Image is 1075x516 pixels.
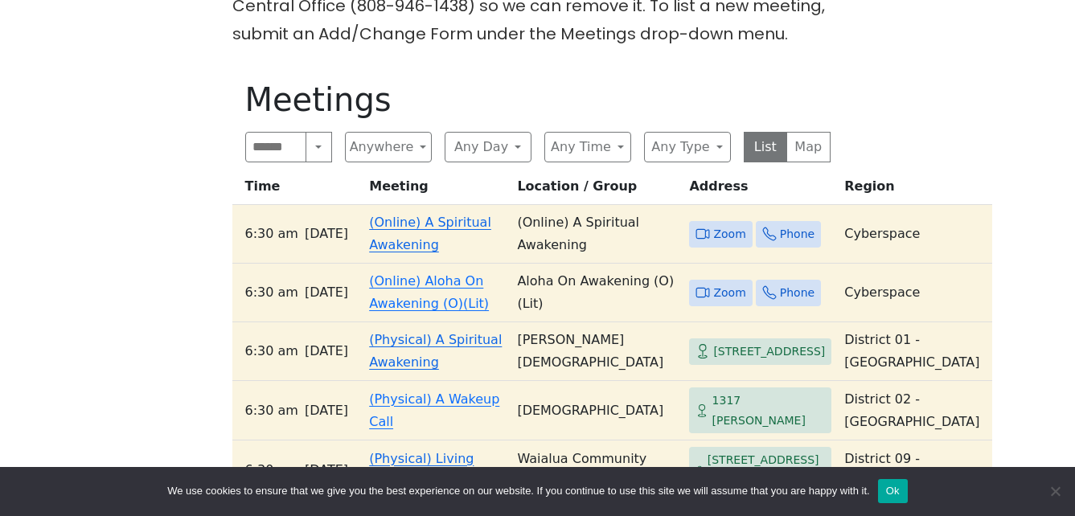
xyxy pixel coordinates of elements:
[511,175,683,205] th: Location / Group
[369,451,474,489] a: (Physical) Living Sober
[245,459,298,481] span: 6:30 AM
[245,132,307,162] input: Search
[232,175,363,205] th: Time
[305,223,348,245] span: [DATE]
[245,281,298,304] span: 6:30 AM
[167,483,869,499] span: We use cookies to ensure that we give you the best experience on our website. If you continue to ...
[363,175,511,205] th: Meeting
[780,224,814,244] span: Phone
[780,283,814,303] span: Phone
[305,340,348,362] span: [DATE]
[838,440,992,500] td: District 09 - [GEOGRAPHIC_DATA]
[744,132,788,162] button: List
[369,273,489,311] a: (Online) Aloha On Awakening (O)(Lit)
[345,132,432,162] button: Anywhere
[1047,483,1063,499] span: No
[369,332,502,370] a: (Physical) A Spiritual Awakening
[369,391,499,429] a: (Physical) A Wakeup Call
[511,381,683,440] td: [DEMOGRAPHIC_DATA]
[713,342,825,362] span: [STREET_ADDRESS]
[878,479,908,503] button: Ok
[511,440,683,500] td: Waialua Community Association Cottages
[245,223,298,245] span: 6:30 AM
[713,283,745,303] span: Zoom
[712,391,826,430] span: 1317 [PERSON_NAME]
[305,459,348,481] span: [DATE]
[511,322,683,381] td: [PERSON_NAME][DEMOGRAPHIC_DATA]
[838,322,992,381] td: District 01 - [GEOGRAPHIC_DATA]
[713,224,745,244] span: Zoom
[511,264,683,322] td: Aloha On Awakening (O) (Lit)
[683,175,838,205] th: Address
[644,132,731,162] button: Any Type
[544,132,631,162] button: Any Time
[511,205,683,264] td: (Online) A Spiritual Awakening
[305,281,348,304] span: [DATE]
[305,399,348,422] span: [DATE]
[306,132,331,162] button: Search
[838,264,992,322] td: Cyberspace
[245,340,298,362] span: 6:30 AM
[838,205,992,264] td: Cyberspace
[245,80,831,119] h1: Meetings
[838,381,992,440] td: District 02 - [GEOGRAPHIC_DATA]
[245,399,298,422] span: 6:30 AM
[786,132,831,162] button: Map
[838,175,992,205] th: Region
[708,450,826,489] span: [STREET_ADDRESS][PERSON_NAME]
[369,215,491,252] a: (Online) A Spiritual Awakening
[445,132,531,162] button: Any Day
